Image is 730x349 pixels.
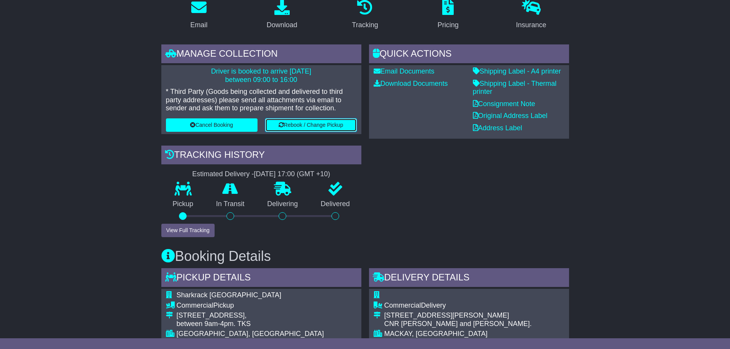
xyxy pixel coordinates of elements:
div: Email [190,20,207,30]
div: Tracking [352,20,378,30]
a: Shipping Label - A4 printer [473,67,561,75]
a: Consignment Note [473,100,535,108]
span: Commercial [177,301,213,309]
div: Manage collection [161,44,361,65]
a: Email Documents [374,67,435,75]
div: MACKAY, [GEOGRAPHIC_DATA] [384,330,532,338]
h3: Booking Details [161,249,569,264]
div: [GEOGRAPHIC_DATA], [GEOGRAPHIC_DATA] [177,330,324,338]
button: View Full Tracking [161,224,215,237]
div: [DATE] 17:00 (GMT +10) [254,170,330,179]
div: Pricing [438,20,459,30]
div: between 9am-4pm. TKS [177,320,324,328]
a: Download Documents [374,80,448,87]
div: Download [267,20,297,30]
div: Quick Actions [369,44,569,65]
div: [STREET_ADDRESS], [177,311,324,320]
button: Rebook / Change Pickup [265,118,357,132]
div: Delivery Details [369,268,569,289]
a: Shipping Label - Thermal printer [473,80,557,96]
a: Address Label [473,124,522,132]
p: * Third Party (Goods being collected and delivered to third party addresses) please send all atta... [166,88,357,113]
div: Pickup [177,301,324,310]
p: Pickup [161,200,205,208]
div: [STREET_ADDRESS][PERSON_NAME] [384,311,532,320]
p: Driver is booked to arrive [DATE] between 09:00 to 16:00 [166,67,357,84]
div: Pickup Details [161,268,361,289]
span: Commercial [384,301,421,309]
p: Delivered [309,200,361,208]
div: Tracking history [161,146,361,166]
div: Insurance [516,20,546,30]
p: In Transit [205,200,256,208]
button: Cancel Booking [166,118,258,132]
div: CNR [PERSON_NAME] and [PERSON_NAME]. [384,320,532,328]
div: Delivery [384,301,532,310]
a: Original Address Label [473,112,548,120]
span: Sharkrack [GEOGRAPHIC_DATA] [177,291,281,299]
div: Estimated Delivery - [161,170,361,179]
p: Delivering [256,200,310,208]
